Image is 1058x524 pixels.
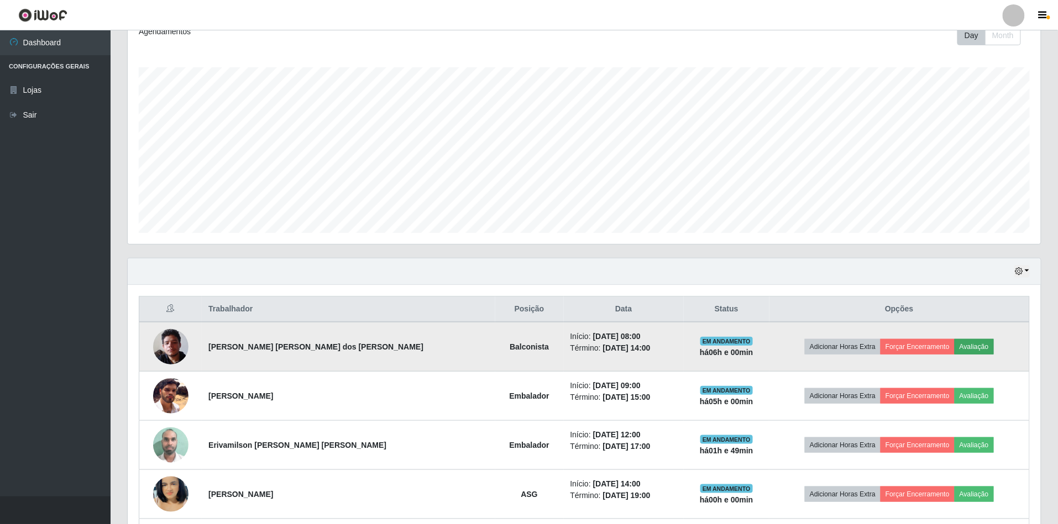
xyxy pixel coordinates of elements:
[700,484,753,493] span: EM ANDAMENTO
[495,297,564,322] th: Posição
[570,380,677,391] li: Início:
[202,297,495,322] th: Trabalhador
[603,491,651,500] time: [DATE] 19:00
[684,297,769,322] th: Status
[593,381,641,390] time: [DATE] 09:00
[805,486,881,502] button: Adicionar Horas Extra
[700,337,753,346] span: EM ANDAMENTO
[603,343,651,352] time: [DATE] 14:00
[805,339,881,354] button: Adicionar Horas Extra
[700,446,753,455] strong: há 01 h e 49 min
[521,490,537,499] strong: ASG
[570,478,677,490] li: Início:
[805,437,881,453] button: Adicionar Horas Extra
[593,332,641,341] time: [DATE] 08:00
[881,486,955,502] button: Forçar Encerramento
[700,495,753,504] strong: há 00 h e 00 min
[769,297,1030,322] th: Opções
[153,421,188,468] img: 1751466407656.jpeg
[570,429,677,441] li: Início:
[153,378,188,414] img: 1734717801679.jpeg
[603,393,651,401] time: [DATE] 15:00
[955,437,994,453] button: Avaliação
[593,479,641,488] time: [DATE] 14:00
[700,386,753,395] span: EM ANDAMENTO
[700,348,753,357] strong: há 06 h e 00 min
[570,342,677,354] li: Término:
[957,26,1021,45] div: First group
[955,486,994,502] button: Avaliação
[881,339,955,354] button: Forçar Encerramento
[570,490,677,501] li: Término:
[603,442,651,451] time: [DATE] 17:00
[570,391,677,403] li: Término:
[139,26,500,38] div: Agendamentos
[509,441,549,449] strong: Embalador
[881,388,955,404] button: Forçar Encerramento
[208,342,423,351] strong: [PERSON_NAME] [PERSON_NAME] dos [PERSON_NAME]
[510,342,549,351] strong: Balconista
[881,437,955,453] button: Forçar Encerramento
[18,8,67,22] img: CoreUI Logo
[593,430,641,439] time: [DATE] 12:00
[805,388,881,404] button: Adicionar Horas Extra
[208,441,386,449] strong: Erivamilson [PERSON_NAME] [PERSON_NAME]
[957,26,986,45] button: Day
[208,490,273,499] strong: [PERSON_NAME]
[957,26,1030,45] div: Toolbar with button groups
[700,435,753,444] span: EM ANDAMENTO
[985,26,1021,45] button: Month
[700,397,753,406] strong: há 05 h e 00 min
[208,391,273,400] strong: [PERSON_NAME]
[509,391,549,400] strong: Embalador
[570,331,677,342] li: Início:
[570,441,677,452] li: Término:
[955,339,994,354] button: Avaliação
[564,297,684,322] th: Data
[955,388,994,404] button: Avaliação
[153,323,188,370] img: 1752200224792.jpeg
